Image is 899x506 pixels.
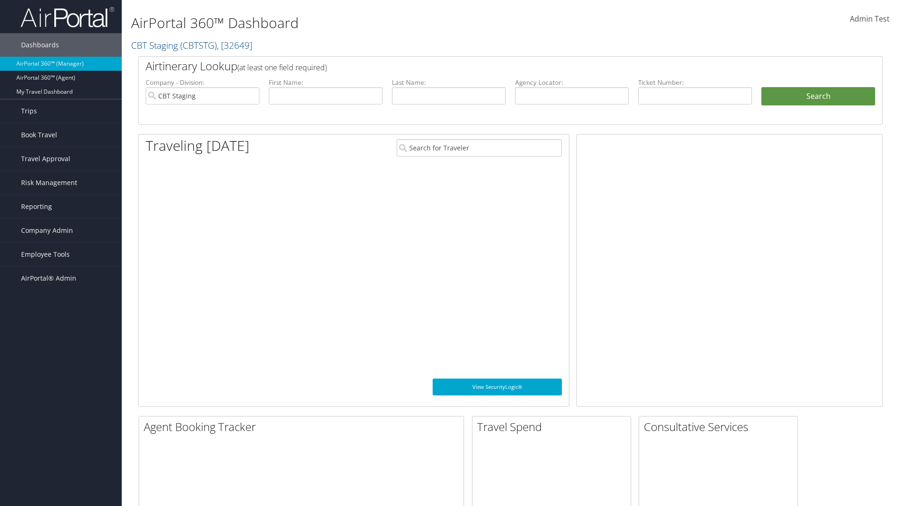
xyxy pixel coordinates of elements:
span: Trips [21,99,37,123]
span: Dashboards [21,33,59,57]
h2: Airtinerary Lookup [146,58,813,74]
span: Risk Management [21,171,77,194]
a: View SecurityLogic® [433,379,562,395]
h1: AirPortal 360™ Dashboard [131,13,637,33]
h2: Agent Booking Tracker [144,419,464,435]
span: AirPortal® Admin [21,267,76,290]
span: Travel Approval [21,147,70,171]
label: Agency Locator: [515,78,629,87]
span: Reporting [21,195,52,218]
span: Admin Test [850,14,890,24]
label: Company - Division: [146,78,259,87]
button: Search [761,87,875,106]
img: airportal-logo.png [21,6,114,28]
label: Ticket Number: [638,78,752,87]
h1: Traveling [DATE] [146,136,250,156]
label: Last Name: [392,78,506,87]
label: First Name: [269,78,383,87]
span: ( CBTSTG ) [180,39,217,52]
input: Search for Traveler [397,139,562,156]
a: CBT Staging [131,39,252,52]
span: Company Admin [21,219,73,242]
h2: Consultative Services [644,419,797,435]
span: (at least one field required) [237,62,327,73]
span: Book Travel [21,123,57,147]
span: , [ 32649 ] [217,39,252,52]
a: Admin Test [850,5,890,34]
h2: Travel Spend [477,419,631,435]
span: Employee Tools [21,243,70,266]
